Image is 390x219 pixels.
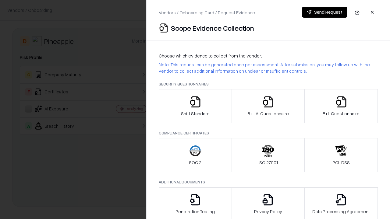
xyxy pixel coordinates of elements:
button: SOC 2 [159,138,232,172]
button: B+L Questionnaire [304,89,378,123]
p: B+L AI Questionnaire [247,110,289,117]
p: ISO 27001 [258,159,278,166]
p: Compliance Certificates [159,130,378,136]
p: Note: This request can be generated once per assessment. After submission, you may follow up with... [159,61,378,74]
p: Penetration Testing [175,208,215,215]
p: SOC 2 [189,159,201,166]
p: Privacy Policy [254,208,282,215]
p: Shift Standard [181,110,210,117]
button: Send Request [302,7,347,18]
button: PCI-DSS [304,138,378,172]
p: Choose which evidence to collect from the vendor: [159,53,378,59]
p: Vendors / Onboarding Card / Request Evidence [159,9,255,16]
button: ISO 27001 [232,138,305,172]
p: Additional Documents [159,179,378,185]
p: Data Processing Agreement [312,208,370,215]
button: B+L AI Questionnaire [232,89,305,123]
p: Security Questionnaires [159,82,378,87]
p: Scope Evidence Collection [171,23,254,33]
p: B+L Questionnaire [323,110,360,117]
button: Shift Standard [159,89,232,123]
p: PCI-DSS [332,159,350,166]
